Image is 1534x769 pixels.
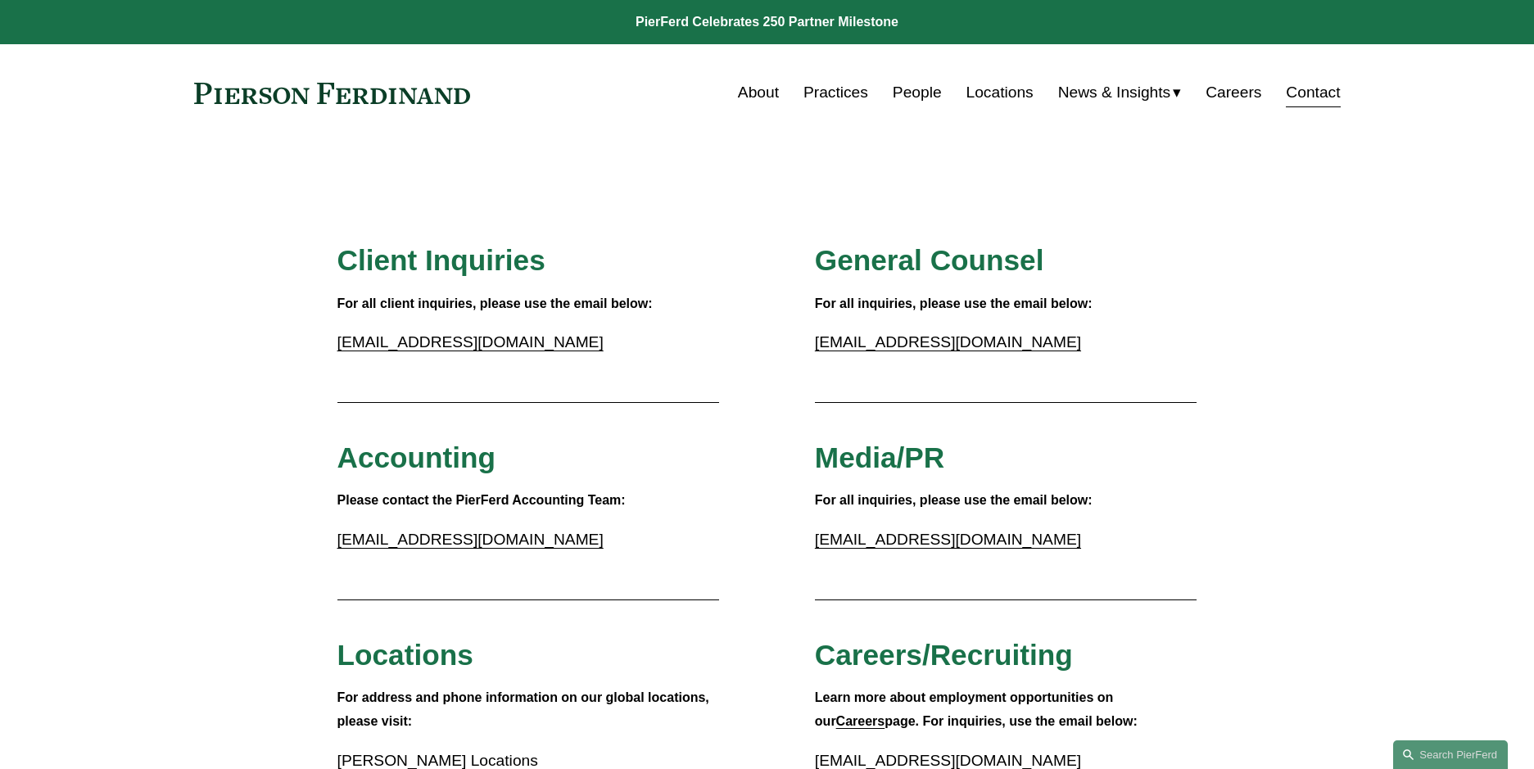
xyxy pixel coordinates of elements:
strong: Learn more about employment opportunities on our [815,690,1117,728]
a: [PERSON_NAME] Locations [337,752,538,769]
a: Locations [966,77,1034,108]
a: Careers [836,714,885,728]
strong: page. For inquiries, use the email below: [885,714,1138,728]
a: Search this site [1393,740,1508,769]
a: [EMAIL_ADDRESS][DOMAIN_NAME] [337,333,604,351]
a: People [893,77,942,108]
strong: For all client inquiries, please use the email below: [337,296,653,310]
a: [EMAIL_ADDRESS][DOMAIN_NAME] [815,531,1081,548]
strong: Please contact the PierFerd Accounting Team: [337,493,626,507]
a: [EMAIL_ADDRESS][DOMAIN_NAME] [815,752,1081,769]
a: [EMAIL_ADDRESS][DOMAIN_NAME] [337,531,604,548]
span: Media/PR [815,441,944,473]
span: Accounting [337,441,496,473]
span: Locations [337,639,473,671]
a: Contact [1286,77,1340,108]
a: About [738,77,779,108]
strong: For address and phone information on our global locations, please visit: [337,690,713,728]
strong: For all inquiries, please use the email below: [815,493,1093,507]
span: Careers/Recruiting [815,639,1073,671]
a: [EMAIL_ADDRESS][DOMAIN_NAME] [815,333,1081,351]
span: General Counsel [815,244,1044,276]
strong: For all inquiries, please use the email below: [815,296,1093,310]
a: folder dropdown [1058,77,1182,108]
span: News & Insights [1058,79,1171,107]
a: Practices [803,77,868,108]
a: Careers [1206,77,1261,108]
span: Client Inquiries [337,244,545,276]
